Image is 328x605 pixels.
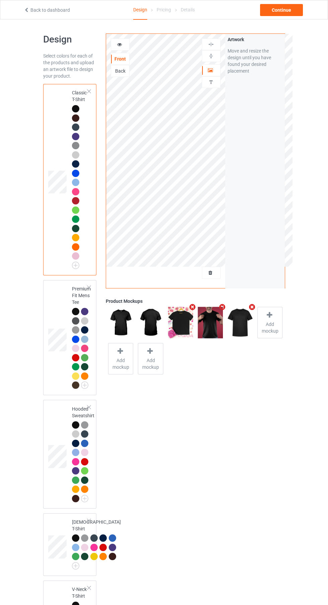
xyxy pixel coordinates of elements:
[81,381,88,389] img: svg+xml;base64,PD94bWwgdmVyc2lvbj0iMS4wIiBlbmNvZGluZz0iVVRGLTgiPz4KPHN2ZyB3aWR0aD0iMjJweCIgaGVpZ2...
[208,79,214,85] img: svg%3E%0A
[43,33,97,46] h1: Design
[43,280,97,396] div: Premium Fit Mens Tee
[257,307,282,338] div: Add mockup
[218,304,227,311] i: Remove mockup
[228,36,282,43] div: Artwork
[208,41,214,48] img: svg%3E%0A
[108,343,133,374] div: Add mockup
[106,298,285,305] div: Product Mockups
[157,0,171,19] div: Pricing
[43,84,97,275] div: Classic T-Shirt
[138,307,163,338] img: regular.jpg
[228,307,253,338] img: regular.jpg
[108,357,133,370] span: Add mockup
[24,7,70,13] a: Back to dashboard
[198,307,223,338] img: regular.jpg
[168,307,193,338] img: regular.jpg
[72,406,94,502] div: Hooded Sweatshirt
[72,326,79,334] img: heather_texture.png
[43,400,97,509] div: Hooded Sweatshirt
[258,321,282,334] span: Add mockup
[72,262,79,269] img: svg+xml;base64,PD94bWwgdmVyc2lvbj0iMS4wIiBlbmNvZGluZz0iVVRGLTgiPz4KPHN2ZyB3aWR0aD0iMjJweCIgaGVpZ2...
[72,285,91,388] div: Premium Fit Mens Tee
[43,513,97,576] div: [DEMOGRAPHIC_DATA] T-Shirt
[260,4,303,16] div: Continue
[81,495,88,502] img: svg+xml;base64,PD94bWwgdmVyc2lvbj0iMS4wIiBlbmNvZGluZz0iVVRGLTgiPz4KPHN2ZyB3aWR0aD0iMjJweCIgaGVpZ2...
[72,519,121,567] div: [DEMOGRAPHIC_DATA] T-Shirt
[72,562,79,570] img: svg+xml;base64,PD94bWwgdmVyc2lvbj0iMS4wIiBlbmNvZGluZz0iVVRGLTgiPz4KPHN2ZyB3aWR0aD0iMjJweCIgaGVpZ2...
[72,89,88,267] div: Classic T-Shirt
[72,142,79,149] img: heather_texture.png
[43,53,97,79] div: Select colors for each of the products and upload an artwork file to design your product.
[248,304,256,311] i: Remove mockup
[188,304,197,311] i: Remove mockup
[138,343,163,374] div: Add mockup
[108,307,133,338] img: regular.jpg
[228,48,282,74] div: Move and resize the design until you have found your desired placement
[181,0,195,19] div: Details
[133,0,147,20] div: Design
[208,53,214,59] img: svg%3E%0A
[138,357,163,370] span: Add mockup
[111,56,129,62] div: Front
[111,68,129,74] div: Back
